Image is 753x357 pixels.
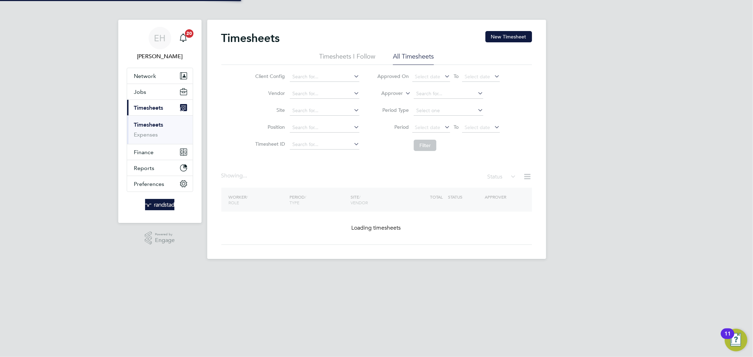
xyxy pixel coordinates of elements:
[414,106,483,116] input: Select one
[127,68,193,84] button: Network
[725,329,747,351] button: Open Resource Center, 11 new notifications
[127,84,193,99] button: Jobs
[127,199,193,210] a: Go to home page
[155,237,175,243] span: Engage
[485,31,532,42] button: New Timesheet
[134,104,163,111] span: Timesheets
[371,90,403,97] label: Approver
[290,106,359,116] input: Search for...
[253,73,285,79] label: Client Config
[127,100,193,115] button: Timesheets
[253,90,285,96] label: Vendor
[415,73,440,80] span: Select date
[319,52,375,65] li: Timesheets I Follow
[452,72,461,81] span: To
[127,52,193,61] span: Emma Howells
[290,89,359,99] input: Search for...
[134,131,158,138] a: Expenses
[465,73,490,80] span: Select date
[377,73,409,79] label: Approved On
[127,144,193,160] button: Finance
[377,124,409,130] label: Period
[393,52,434,65] li: All Timesheets
[134,181,165,187] span: Preferences
[127,27,193,61] a: EH[PERSON_NAME]
[724,334,731,343] div: 11
[134,165,155,171] span: Reports
[414,89,483,99] input: Search for...
[253,141,285,147] label: Timesheet ID
[127,115,193,144] div: Timesheets
[127,176,193,192] button: Preferences
[465,124,490,131] span: Select date
[377,107,409,113] label: Period Type
[488,172,518,182] div: Status
[118,20,202,223] nav: Main navigation
[452,122,461,132] span: To
[155,231,175,237] span: Powered by
[414,140,436,151] button: Filter
[134,89,147,95] span: Jobs
[290,72,359,82] input: Search for...
[127,160,193,176] button: Reports
[154,34,166,43] span: EH
[145,231,175,245] a: Powered byEngage
[145,199,174,210] img: randstad-logo-retina.png
[134,121,163,128] a: Timesheets
[134,149,154,156] span: Finance
[176,27,190,49] a: 20
[290,123,359,133] input: Search for...
[221,31,280,45] h2: Timesheets
[185,29,193,38] span: 20
[221,172,249,180] div: Showing
[253,107,285,113] label: Site
[290,140,359,150] input: Search for...
[243,172,247,179] span: ...
[253,124,285,130] label: Position
[415,124,440,131] span: Select date
[134,73,156,79] span: Network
